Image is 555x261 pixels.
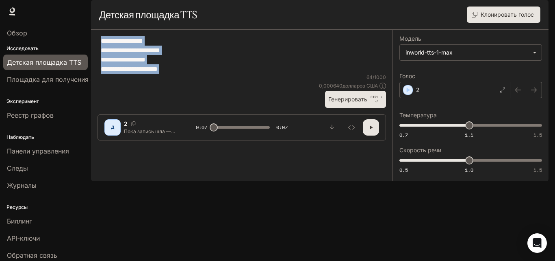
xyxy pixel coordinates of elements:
[319,83,343,89] font: 0,000640
[467,7,540,23] button: Клонировать голос
[399,167,408,173] font: 0,5
[111,125,115,129] font: Д
[196,124,207,131] font: 0:07
[276,124,288,131] font: 0:07
[533,167,542,173] font: 1.5
[465,132,473,138] font: 1.1
[465,167,473,173] font: 1.0
[405,49,453,56] font: inworld-tts-1-max
[325,91,386,107] button: ГенерироватьCTRL +⏎
[128,121,139,126] button: Копировать голосовой идентификатор
[374,74,386,80] font: 1000
[375,100,378,103] font: ⏎
[124,120,128,127] font: 2
[343,83,378,89] font: долларов США
[373,74,374,80] font: /
[328,96,367,103] font: Генерировать
[481,11,534,18] font: Клонировать голос
[400,45,542,60] div: inworld-tts-1-max
[416,86,420,93] font: 2
[399,72,415,79] font: Голос
[399,132,408,138] font: 0,7
[399,147,441,154] font: Скорость речи
[366,74,373,80] font: 64
[371,95,383,99] font: CTRL +
[527,233,547,253] div: Открытый Интерком Мессенджер
[99,9,197,21] font: Детская площадка TTS
[124,128,175,162] font: Пока запись шла — он спокойно прошёл в зал и украл статуэтку. Но теперь — новое дело.
[533,132,542,138] font: 1.5
[399,112,437,118] font: Температура
[399,35,421,42] font: Модель
[343,119,360,136] button: Осмотреть
[324,119,340,136] button: Скачать аудио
